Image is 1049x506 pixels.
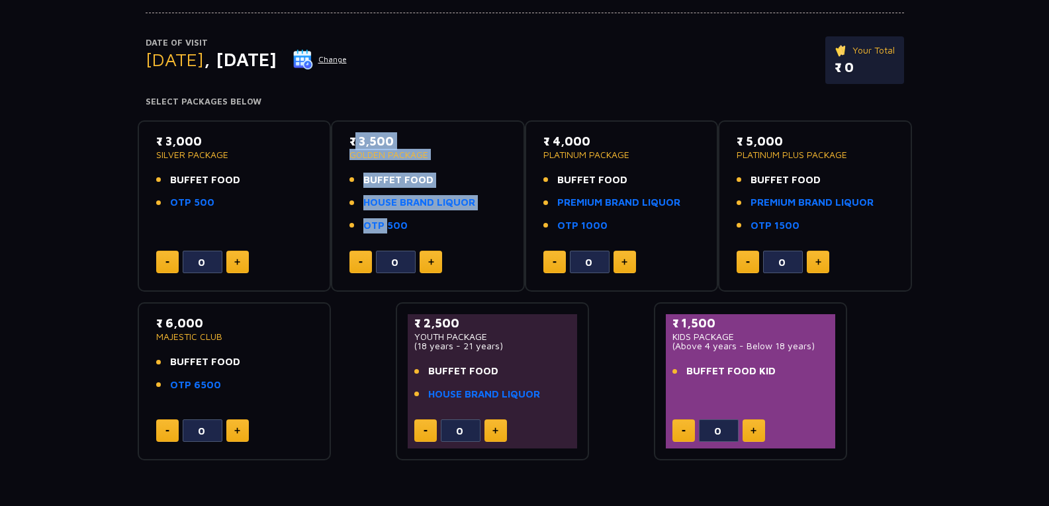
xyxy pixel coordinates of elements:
p: (Above 4 years - Below 18 years) [672,341,829,351]
span: BUFFET FOOD [557,173,627,188]
p: (18 years - 21 years) [414,341,571,351]
img: plus [428,259,434,265]
span: BUFFET FOOD [170,173,240,188]
img: minus [553,261,557,263]
span: BUFFET FOOD [170,355,240,370]
img: minus [682,430,686,432]
img: minus [746,261,750,263]
a: OTP 1000 [557,218,608,233]
span: BUFFET FOOD [751,173,821,188]
a: HOUSE BRAND LIQUOR [363,195,475,210]
a: OTP 1500 [751,218,799,233]
p: SILVER PACKAGE [156,150,313,159]
img: minus [424,430,428,432]
img: plus [234,259,240,265]
p: PLATINUM PLUS PACKAGE [737,150,893,159]
img: ticket [835,43,848,58]
img: minus [165,430,169,432]
h4: Select Packages Below [146,97,904,107]
span: BUFFET FOOD KID [686,364,776,379]
p: ₹ 2,500 [414,314,571,332]
img: plus [621,259,627,265]
a: OTP 500 [363,218,408,233]
p: ₹ 4,000 [543,132,700,150]
button: Change [293,49,347,70]
p: ₹ 1,500 [672,314,829,332]
a: PREMIUM BRAND LIQUOR [557,195,680,210]
p: ₹ 6,000 [156,314,313,332]
a: PREMIUM BRAND LIQUOR [751,195,874,210]
p: GOLDEN PACKAGE [349,150,506,159]
span: , [DATE] [204,48,277,70]
a: HOUSE BRAND LIQUOR [428,387,540,402]
img: minus [359,261,363,263]
span: BUFFET FOOD [428,364,498,379]
a: OTP 500 [170,195,214,210]
img: plus [492,427,498,434]
p: ₹ 3,500 [349,132,506,150]
p: PLATINUM PACKAGE [543,150,700,159]
p: YOUTH PACKAGE [414,332,571,341]
p: ₹ 3,000 [156,132,313,150]
img: plus [815,259,821,265]
p: ₹ 5,000 [737,132,893,150]
img: minus [165,261,169,263]
p: MAJESTIC CLUB [156,332,313,341]
img: plus [751,427,756,434]
img: plus [234,427,240,434]
p: Date of Visit [146,36,347,50]
p: KIDS PACKAGE [672,332,829,341]
p: Your Total [835,43,895,58]
a: OTP 6500 [170,378,221,393]
span: BUFFET FOOD [363,173,433,188]
span: [DATE] [146,48,204,70]
p: ₹ 0 [835,58,895,77]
